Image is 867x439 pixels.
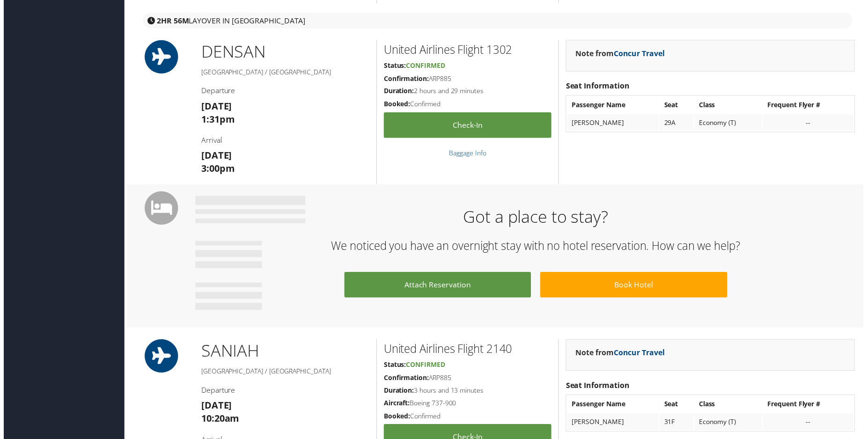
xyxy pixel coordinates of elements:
strong: Confirmation: [383,74,429,83]
h5: Confirmed [383,100,552,110]
strong: Note from [577,351,667,361]
th: Seat [661,97,696,114]
h5: ARP885 [383,74,552,84]
td: Economy (T) [697,115,765,132]
h5: 2 hours and 29 minutes [383,87,552,96]
strong: Duration: [383,87,414,96]
strong: [DATE] [199,101,230,113]
td: 29A [661,115,696,132]
td: [PERSON_NAME] [568,115,661,132]
a: Concur Travel [615,351,667,361]
a: Concur Travel [615,49,667,59]
h4: Arrival [199,136,369,146]
h1: SAN IAH [199,342,369,366]
strong: Duration: [383,389,414,398]
div: -- [771,421,852,430]
span: Confirmed [406,61,445,70]
strong: Seat Information [567,383,631,394]
h2: United Airlines Flight 1302 [383,42,552,58]
strong: 2HR 56M [154,15,187,26]
a: Book Hotel [541,274,730,300]
td: [PERSON_NAME] [568,417,661,434]
strong: Booked: [383,100,410,109]
th: Frequent Flyer # [766,97,857,114]
strong: Confirmation: [383,376,429,385]
h5: Confirmed [383,415,552,424]
th: Class [697,97,765,114]
h4: Departure [199,388,369,398]
strong: 3:00pm [199,163,233,176]
strong: [DATE] [199,402,230,415]
th: Passenger Name [568,97,661,114]
div: -- [771,119,852,128]
td: 31F [661,417,696,434]
th: Frequent Flyer # [766,399,857,416]
a: Baggage Info [449,150,487,159]
h5: 3 hours and 13 minutes [383,389,552,398]
span: Confirmed [406,363,445,372]
div: layover in [GEOGRAPHIC_DATA] [140,13,856,29]
td: Economy (T) [697,417,765,434]
h5: Boeing 737-900 [383,402,552,411]
h4: Departure [199,86,369,96]
strong: [DATE] [199,150,230,163]
th: Class [697,399,765,416]
strong: Status: [383,61,406,70]
h5: [GEOGRAPHIC_DATA] / [GEOGRAPHIC_DATA] [199,370,369,379]
a: Check-in [383,113,552,139]
h2: United Airlines Flight 2140 [383,344,552,360]
strong: 1:31pm [199,114,233,126]
h1: DEN SAN [199,40,369,64]
strong: 10:20am [199,416,238,428]
th: Seat [661,399,696,416]
h5: ARP885 [383,376,552,386]
strong: Aircraft: [383,402,410,411]
a: Attach Reservation [344,274,532,300]
strong: Seat Information [567,81,631,92]
h5: [GEOGRAPHIC_DATA] / [GEOGRAPHIC_DATA] [199,68,369,77]
strong: Note from [577,49,667,59]
strong: Status: [383,363,406,372]
strong: Booked: [383,415,410,424]
th: Passenger Name [568,399,661,416]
